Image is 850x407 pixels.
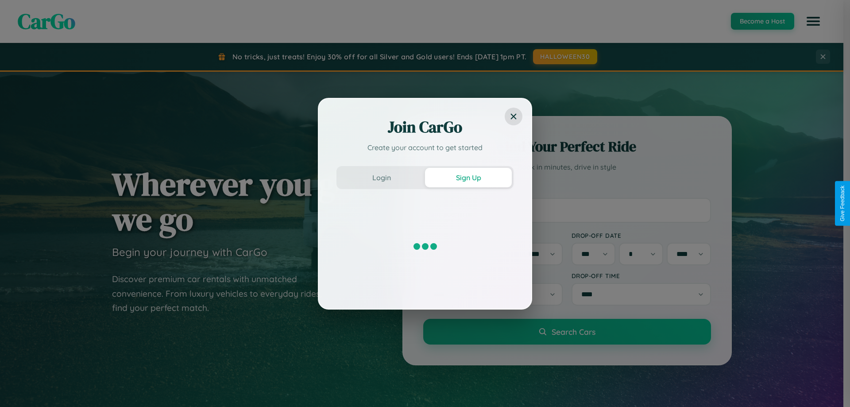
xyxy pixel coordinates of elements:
p: Create your account to get started [336,142,514,153]
h2: Join CarGo [336,116,514,138]
iframe: Intercom live chat [9,377,30,398]
button: Login [338,168,425,187]
button: Sign Up [425,168,512,187]
div: Give Feedback [839,186,846,221]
